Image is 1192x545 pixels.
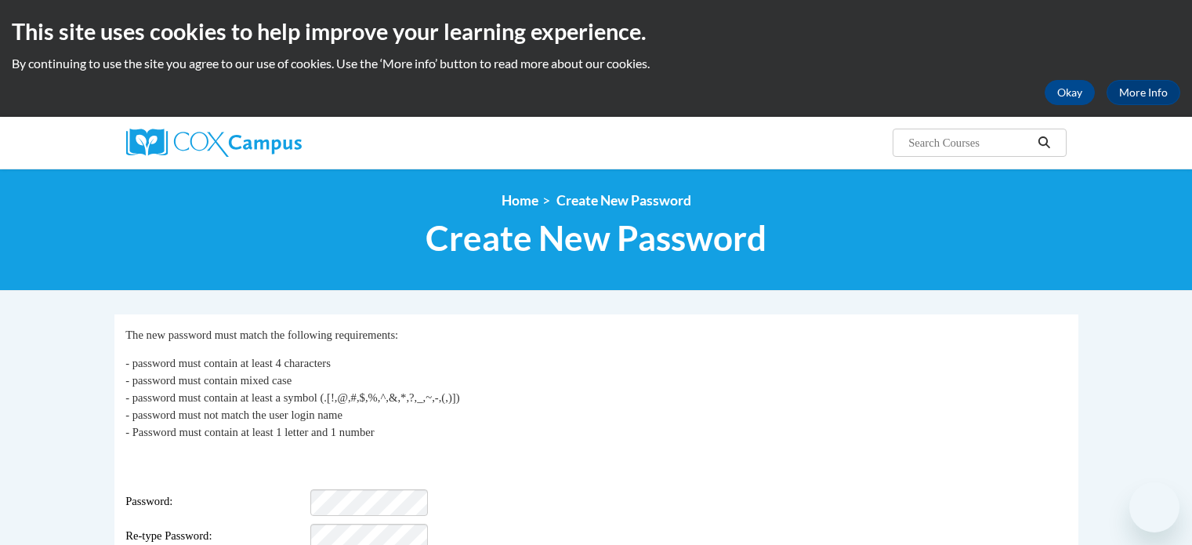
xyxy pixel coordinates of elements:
a: Cox Campus [126,129,424,157]
h2: This site uses cookies to help improve your learning experience. [12,16,1180,47]
span: Create New Password [426,217,766,259]
a: More Info [1107,80,1180,105]
span: The new password must match the following requirements: [125,329,398,341]
span: Password: [125,493,307,510]
p: By continuing to use the site you agree to our use of cookies. Use the ‘More info’ button to read... [12,55,1180,72]
iframe: Button to launch messaging window [1129,482,1179,532]
button: Okay [1045,80,1095,105]
span: Re-type Password: [125,528,307,545]
img: Cox Campus [126,129,302,157]
span: Create New Password [556,192,691,209]
input: Search Courses [907,133,1032,152]
button: Search [1032,133,1056,152]
span: - password must contain at least 4 characters - password must contain mixed case - password must ... [125,357,459,438]
a: Home [502,192,538,209]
